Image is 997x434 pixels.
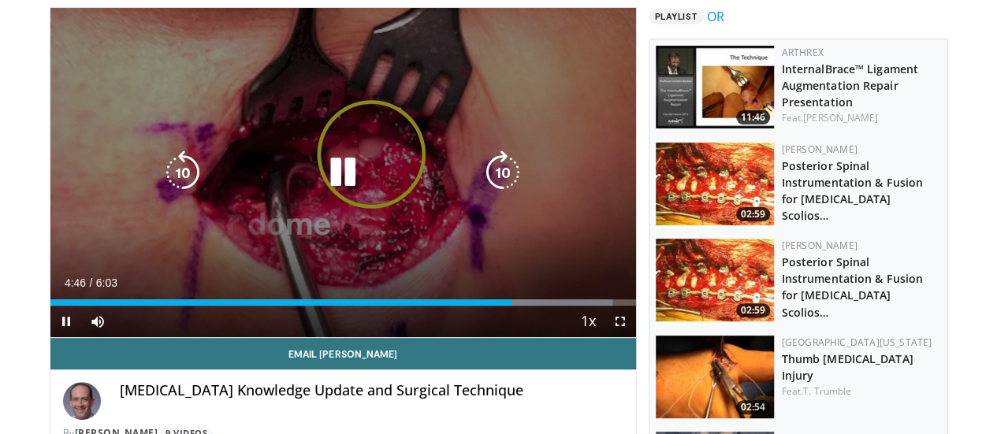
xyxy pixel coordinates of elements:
[656,336,774,418] img: Trumble_-_thumb_ucl_3.png.150x105_q85_crop-smart_upscale.jpg
[782,351,913,383] a: Thumb [MEDICAL_DATA] Injury
[782,46,824,59] a: Arthrex
[782,384,941,399] div: Feat.
[707,7,724,26] a: OR
[573,306,605,337] button: Playback Rate
[782,158,923,223] a: Posterior Spinal Instrumentation & Fusion for [MEDICAL_DATA] Scolios…
[736,303,770,317] span: 02:59
[736,400,770,414] span: 02:54
[65,276,86,289] span: 4:46
[50,299,636,306] div: Progress Bar
[782,61,918,109] a: InternalBrace™ Ligament Augmentation Repair Presentation
[649,9,704,24] span: Playlist
[96,276,117,289] span: 6:03
[782,143,857,156] a: [PERSON_NAME]
[656,46,774,128] img: feAgcbrvkPN5ynqH4xMDoxOjBzMTt2bJ.150x105_q85_crop-smart_upscale.jpg
[782,239,857,252] a: [PERSON_NAME]
[782,111,941,125] div: Feat.
[656,143,774,225] img: 1748410_3.png.150x105_q85_crop-smart_upscale.jpg
[50,338,636,369] a: Email [PERSON_NAME]
[656,239,774,321] img: 1748410_3.png.150x105_q85_crop-smart_upscale.jpg
[736,207,770,221] span: 02:59
[82,306,113,337] button: Mute
[656,46,774,128] a: 11:46
[803,384,851,398] a: T. Trumble
[90,276,93,289] span: /
[63,382,101,420] img: Avatar
[656,336,774,418] a: 02:54
[803,111,878,124] a: [PERSON_NAME]
[120,382,623,399] h4: [MEDICAL_DATA] Knowledge Update and Surgical Technique
[782,336,932,349] a: [GEOGRAPHIC_DATA][US_STATE]
[50,306,82,337] button: Pause
[656,239,774,321] a: 02:59
[782,254,923,319] a: Posterior Spinal Instrumentation & Fusion for [MEDICAL_DATA] Scolios…
[605,306,636,337] button: Fullscreen
[656,143,774,225] a: 02:59
[50,8,636,338] video-js: Video Player
[736,110,770,124] span: 11:46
